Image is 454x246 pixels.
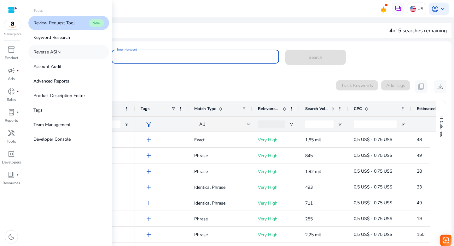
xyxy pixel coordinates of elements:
[8,67,15,74] span: campaign
[436,83,444,90] span: download
[8,129,15,137] span: handyman
[417,216,422,222] span: 19
[305,184,313,190] span: 493
[258,228,294,241] p: Very High
[33,34,70,41] p: Keyword Research
[417,184,422,190] span: 33
[289,122,294,127] button: Open Filter Menu
[8,150,15,158] span: code_blocks
[33,92,85,99] p: Product Description Editor
[194,197,247,210] p: Identical Phrase
[354,216,392,222] span: 0,5 US$ - 0,75 US$
[33,8,43,13] p: Tools
[7,138,16,144] p: Tools
[417,168,422,174] span: 28
[305,153,313,159] span: 845
[4,20,21,29] img: amazon.svg
[354,200,392,206] span: 0,5 US$ - 0,75 US$
[89,19,104,27] span: New
[33,136,71,143] p: Developer Console
[258,106,280,112] span: Relevance Score
[2,159,21,165] p: Developers
[8,171,15,179] span: book_4
[389,27,447,34] div: of 5 searches remaining
[33,78,69,84] p: Advanced Reports
[33,121,71,128] p: Team Management
[33,107,43,114] p: Tags
[417,3,423,14] p: US
[7,97,16,102] p: Sales
[417,152,422,158] span: 49
[431,5,439,13] span: account_circle
[258,212,294,225] p: Very High
[5,55,18,61] p: Product
[145,199,153,207] span: add
[354,106,362,112] span: CPC
[194,228,247,241] p: Phrase
[389,27,393,34] span: 4
[124,122,129,127] button: Open Filter Menu
[145,120,153,128] span: filter_alt
[8,46,15,53] span: inventory_2
[194,133,247,146] p: Exact
[8,233,15,241] span: dark_mode
[8,76,15,82] p: Ads
[305,106,329,112] span: Search Volume
[258,165,294,178] p: Very High
[194,212,247,225] p: Phrase
[337,122,342,127] button: Open Filter Menu
[439,5,446,13] span: keyboard_arrow_down
[194,181,247,194] p: Identical Phrase
[117,47,137,52] mat-label: Enter Keyword
[16,69,19,72] span: fiber_manual_record
[145,231,153,238] span: add
[354,184,392,190] span: 0,5 US$ - 0,75 US$
[145,136,153,144] span: add
[410,6,416,12] img: us.svg
[33,63,61,70] p: Account Audit
[194,165,247,178] p: Phrase
[305,216,313,222] span: 255
[16,174,19,176] span: fiber_manual_record
[354,137,392,143] span: 0,5 US$ - 0,75 US$
[141,106,149,112] span: Tags
[33,49,61,55] p: Reverse ASIN
[4,32,21,37] p: Marketplace
[400,122,405,127] button: Open Filter Menu
[194,106,216,112] span: Match Type
[434,80,446,93] button: download
[145,152,153,159] span: add
[354,231,392,237] span: 0,5 US$ - 0,75 US$
[305,137,321,143] span: 1,85 mil
[305,200,313,206] span: 711
[33,20,75,26] p: Review Request Tool
[258,197,294,210] p: Very High
[8,88,15,95] span: donut_small
[354,152,392,158] span: 0,5 US$ - 0,75 US$
[145,215,153,223] span: add
[8,108,15,116] span: lab_profile
[354,168,392,174] span: 0,5 US$ - 0,75 US$
[145,168,153,175] span: add
[305,169,321,175] span: 1,92 mil
[354,120,397,128] input: CPC Filter Input
[305,232,321,238] span: 2,25 mil
[199,121,205,127] span: All
[16,111,19,114] span: fiber_manual_record
[417,200,422,206] span: 49
[439,121,444,137] span: Columns
[417,231,424,237] span: 150
[258,133,294,146] p: Very High
[305,120,334,128] input: Search Volume Filter Input
[258,149,294,162] p: Very High
[3,180,20,186] p: Resources
[145,183,153,191] span: add
[194,149,247,162] p: Phrase
[16,90,19,93] span: fiber_manual_record
[258,181,294,194] p: Very High
[5,118,18,123] p: Reports
[417,137,422,143] span: 48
